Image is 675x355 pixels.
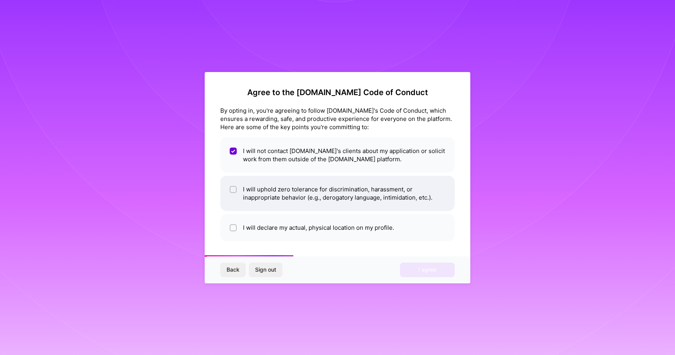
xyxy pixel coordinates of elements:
span: Sign out [255,266,276,274]
li: I will uphold zero tolerance for discrimination, harassment, or inappropriate behavior (e.g., der... [220,176,455,211]
button: Sign out [249,263,282,277]
h2: Agree to the [DOMAIN_NAME] Code of Conduct [220,88,455,97]
li: I will not contact [DOMAIN_NAME]'s clients about my application or solicit work from them outside... [220,137,455,173]
button: Back [220,263,246,277]
span: Back [227,266,239,274]
div: By opting in, you're agreeing to follow [DOMAIN_NAME]'s Code of Conduct, which ensures a rewardin... [220,106,455,131]
li: I will declare my actual, physical location on my profile. [220,214,455,241]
